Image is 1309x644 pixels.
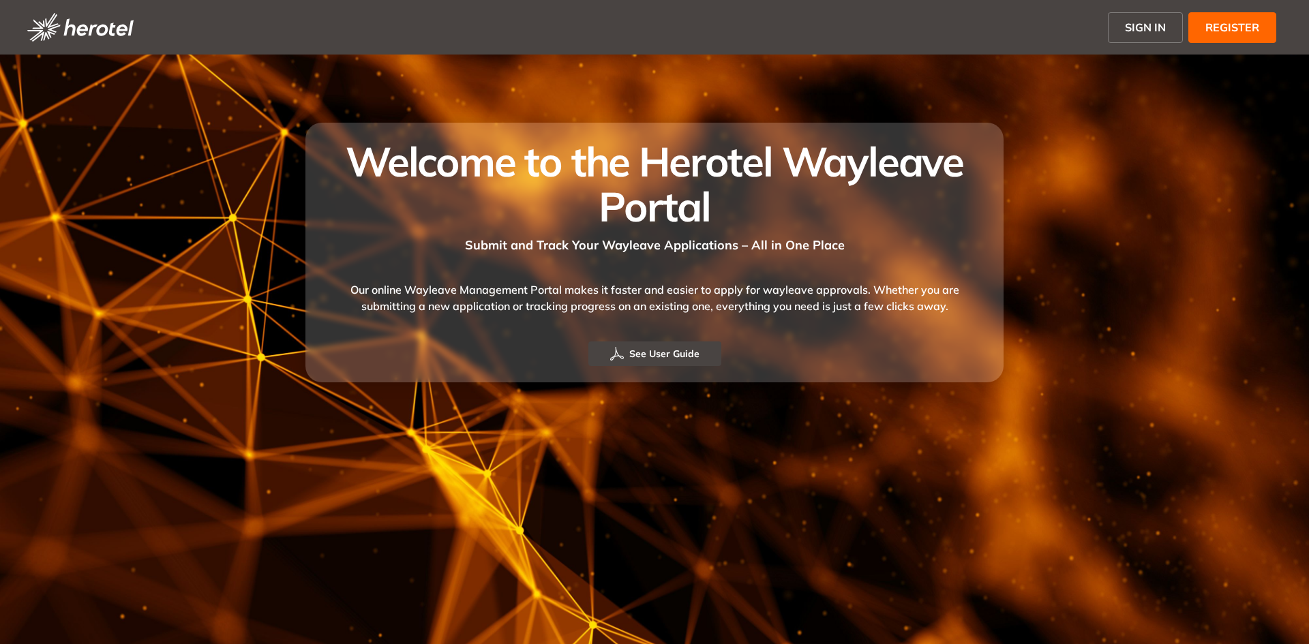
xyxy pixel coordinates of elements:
[322,229,987,254] div: Submit and Track Your Wayleave Applications – All in One Place
[1205,19,1259,35] span: REGISTER
[1108,12,1183,43] button: SIGN IN
[27,13,134,42] img: logo
[1188,12,1276,43] button: REGISTER
[346,136,963,232] span: Welcome to the Herotel Wayleave Portal
[629,346,699,361] span: See User Guide
[588,341,721,366] button: See User Guide
[1125,19,1166,35] span: SIGN IN
[322,254,987,341] div: Our online Wayleave Management Portal makes it faster and easier to apply for wayleave approvals....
